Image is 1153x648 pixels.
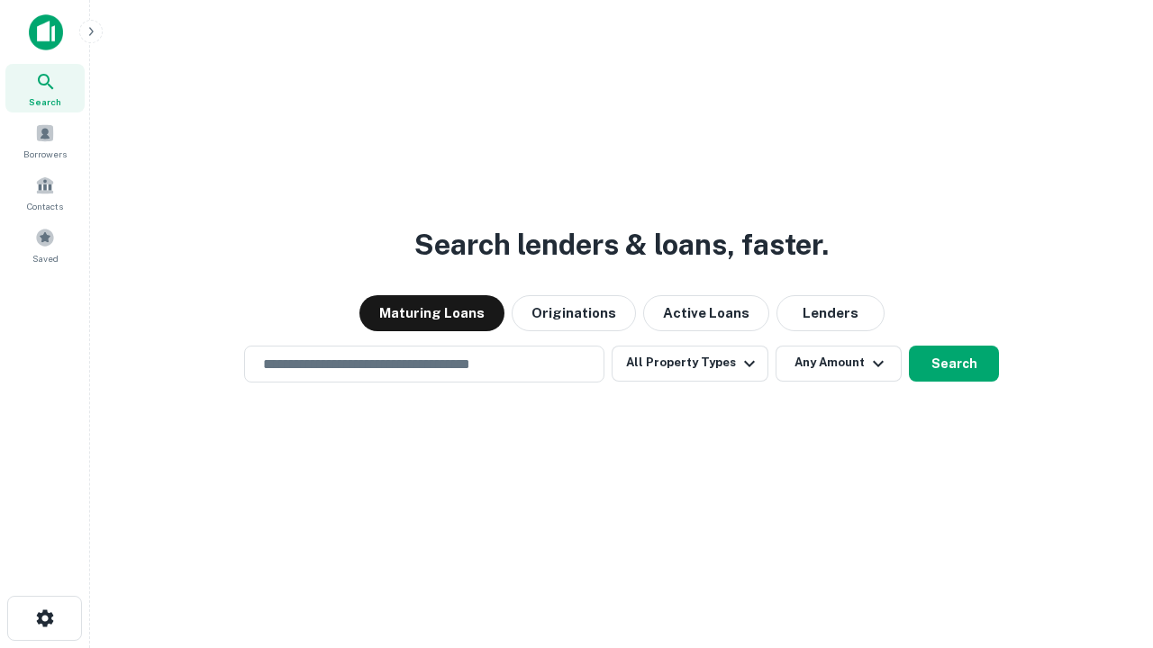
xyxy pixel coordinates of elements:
[776,295,885,331] button: Lenders
[29,14,63,50] img: capitalize-icon.png
[414,223,829,266] h3: Search lenders & loans, faster.
[5,64,85,112] a: Search
[612,346,768,382] button: All Property Types
[5,220,85,269] a: Saved
[5,116,85,165] a: Borrowers
[643,295,769,331] button: Active Loans
[512,295,636,331] button: Originations
[23,147,67,161] span: Borrowers
[5,168,85,217] a: Contacts
[32,251,59,265] span: Saved
[1063,446,1153,533] iframe: Chat Widget
[29,94,61,109] span: Search
[909,346,999,382] button: Search
[359,295,504,331] button: Maturing Loans
[27,199,63,213] span: Contacts
[776,346,902,382] button: Any Amount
